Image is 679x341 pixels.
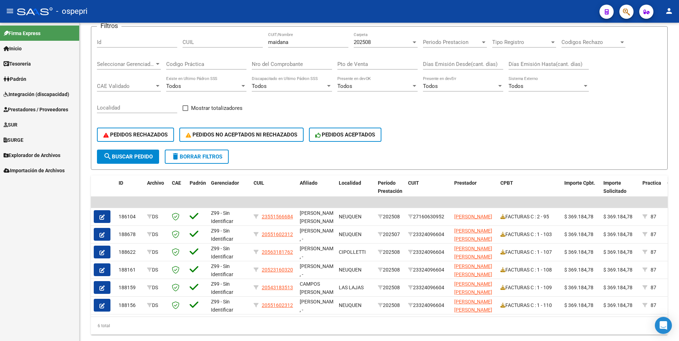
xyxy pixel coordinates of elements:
span: [PERSON_NAME] [454,214,492,219]
button: PEDIDOS NO ACEPTADOS NI RECHAZADOS [179,128,304,142]
span: LAS LAJAS [339,285,364,290]
span: 87 [651,231,656,237]
span: $ 369.184,78 [564,285,593,290]
span: Firma Express [4,29,40,37]
span: PEDIDOS RECHAZADOS [103,132,168,138]
span: 1 [667,285,670,290]
div: DS [147,284,166,292]
span: 20523160320 [262,267,293,273]
span: [PERSON_NAME] [PERSON_NAME] [454,246,492,259]
span: Padrón [190,180,206,186]
span: 87 [651,214,656,219]
span: Z99 - Sin Identificar [211,299,233,313]
span: Mostrar totalizadores [191,104,243,112]
span: Archivo [147,180,164,186]
button: Borrar Filtros [165,150,229,164]
div: 202508 [378,301,402,309]
span: [PERSON_NAME] , - [300,228,338,242]
span: $ 369.184,78 [603,267,632,273]
span: Seleccionar Gerenciador [97,61,154,67]
span: NEUQUEN [339,267,362,273]
span: SUR [4,121,17,129]
datatable-header-cell: Practica [640,175,664,207]
div: DS [147,266,166,274]
div: 6 total [91,317,668,335]
span: 20551602312 [262,302,293,308]
mat-icon: person [665,7,673,15]
span: NEUQUEN [339,231,362,237]
span: [PERSON_NAME], [PERSON_NAME] , - [300,210,339,232]
span: 1 [667,231,670,237]
span: 1 [667,302,670,308]
span: 20543183513 [262,285,293,290]
span: Todos [337,83,352,89]
datatable-header-cell: CAE [169,175,187,207]
span: Todos [509,83,523,89]
span: $ 369.184,78 [603,231,632,237]
span: 1 [667,214,670,219]
div: FACTURAS C : 1 - 108 [500,266,559,274]
div: 23324096604 [408,266,449,274]
datatable-header-cell: Afiliado [297,175,336,207]
span: NEUQUEN [339,302,362,308]
span: Integración (discapacidad) [4,90,69,98]
datatable-header-cell: Importe Cpbt. [561,175,601,207]
span: CAE [172,180,181,186]
span: Codigos Rechazo [561,39,619,45]
span: Z99 - Sin Identificar [211,210,233,224]
span: [PERSON_NAME] [PERSON_NAME] [454,299,492,313]
span: Prestador [454,180,477,186]
datatable-header-cell: ID [116,175,144,207]
span: 1 [667,249,670,255]
span: Importe Cpbt. [564,180,595,186]
div: 188678 [119,230,141,239]
span: $ 369.184,78 [564,267,593,273]
div: DS [147,301,166,309]
div: 186104 [119,213,141,221]
div: FACTURAS C : 1 - 110 [500,301,559,309]
div: 188622 [119,248,141,256]
mat-icon: menu [6,7,14,15]
span: PEDIDOS ACEPTADOS [315,132,375,138]
span: Todos [423,83,438,89]
span: 87 [651,285,656,290]
div: 202508 [378,213,402,221]
div: 202508 [378,284,402,292]
datatable-header-cell: Archivo [144,175,169,207]
span: CUIL [254,180,264,186]
div: 188161 [119,266,141,274]
span: Z99 - Sin Identificar [211,228,233,242]
span: Prestadores / Proveedores [4,106,68,113]
span: Tesorería [4,60,31,68]
button: Buscar Pedido [97,150,159,164]
datatable-header-cell: Gerenciador [208,175,251,207]
div: DS [147,230,166,239]
span: 23551566684 [262,214,293,219]
span: [PERSON_NAME] [PERSON_NAME] [454,228,492,242]
span: Todos [166,83,181,89]
span: Afiliado [300,180,317,186]
span: Localidad [339,180,361,186]
span: Explorador de Archivos [4,151,60,159]
span: Importe Solicitado [603,180,626,194]
span: $ 369.184,78 [564,231,593,237]
span: 87 [651,267,656,273]
span: ID [119,180,123,186]
span: Período Prestación [378,180,402,194]
span: [PERSON_NAME] , - [300,299,338,313]
datatable-header-cell: Período Prestación [375,175,405,207]
div: 188159 [119,284,141,292]
button: PEDIDOS RECHAZADOS [97,128,174,142]
span: $ 369.184,78 [564,302,593,308]
span: CAMPOS [PERSON_NAME] , - [300,281,338,303]
div: Open Intercom Messenger [655,317,672,334]
span: Gerenciador [211,180,239,186]
div: 23324096604 [408,248,449,256]
h3: Filtros [97,21,121,31]
span: [PERSON_NAME] , - [300,263,338,277]
span: $ 369.184,78 [564,214,593,219]
span: 20551602312 [262,231,293,237]
div: 23324096604 [408,301,449,309]
span: $ 369.184,78 [603,285,632,290]
span: $ 369.184,78 [603,214,632,219]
